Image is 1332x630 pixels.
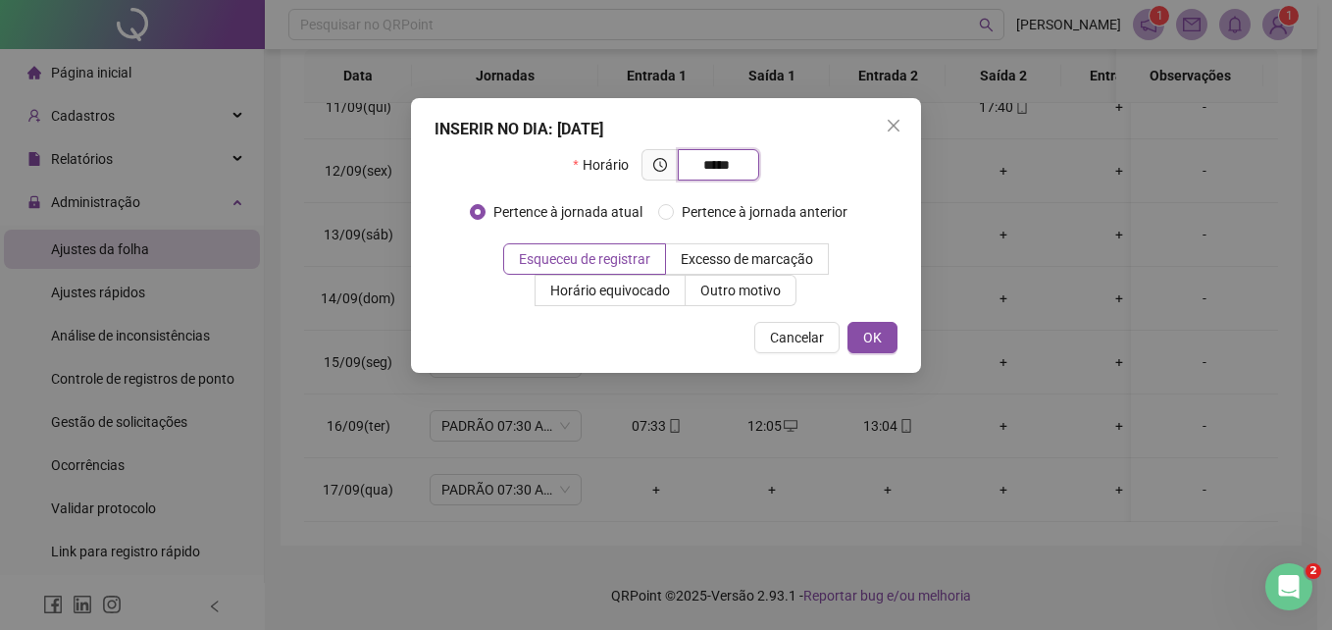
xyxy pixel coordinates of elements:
span: Cancelar [770,327,824,348]
span: 2 [1306,563,1321,579]
span: Pertence à jornada atual [486,201,650,223]
button: Cancelar [754,322,840,353]
span: Excesso de marcação [681,251,813,267]
span: close [886,118,901,133]
span: Esqueceu de registrar [519,251,650,267]
button: Close [878,110,909,141]
iframe: Intercom live chat [1265,563,1312,610]
span: Outro motivo [700,283,781,298]
span: OK [863,327,882,348]
div: INSERIR NO DIA : [DATE] [435,118,897,141]
span: clock-circle [653,158,667,172]
label: Horário [573,149,640,181]
span: Pertence à jornada anterior [674,201,855,223]
button: OK [847,322,897,353]
span: Horário equivocado [550,283,670,298]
